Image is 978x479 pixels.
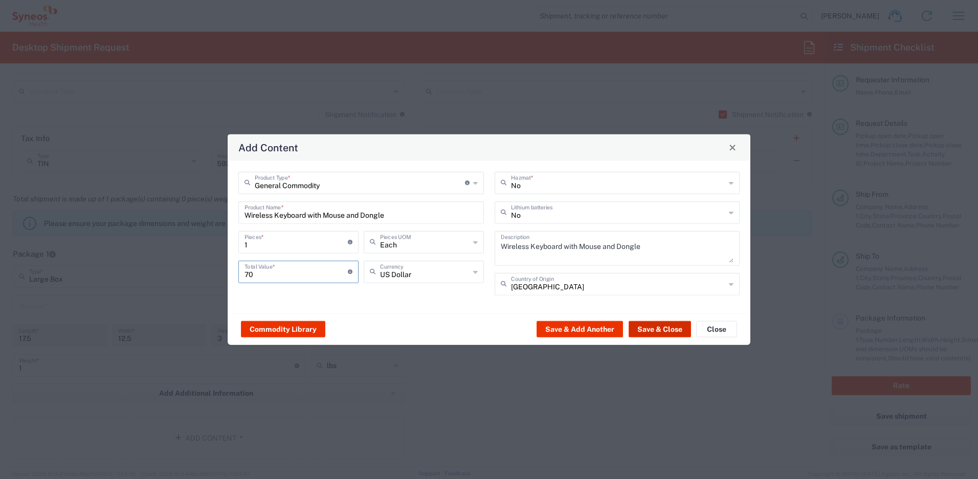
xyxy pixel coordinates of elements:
button: Save & Close [629,321,691,337]
button: Close [696,321,737,337]
h4: Add Content [238,140,298,155]
button: Save & Add Another [537,321,623,337]
button: Commodity Library [241,321,325,337]
button: Close [725,140,740,154]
